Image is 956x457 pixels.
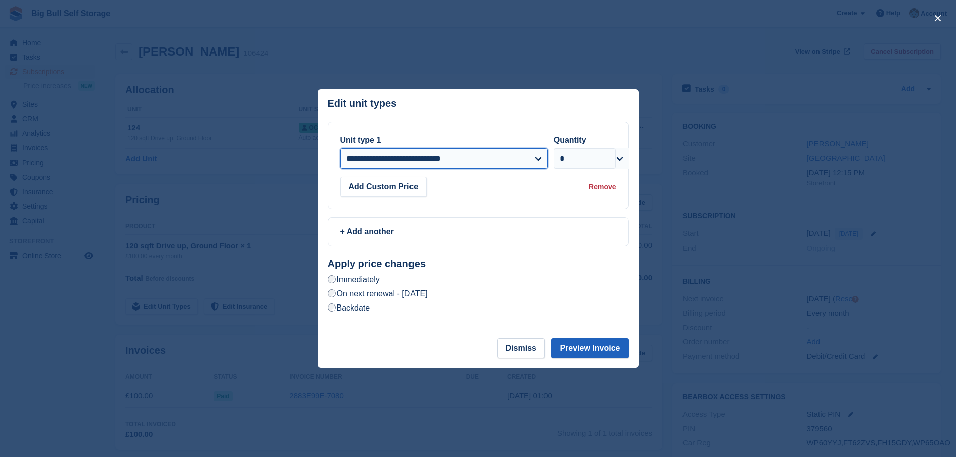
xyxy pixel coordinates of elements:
[328,288,428,299] label: On next renewal - [DATE]
[551,338,628,358] button: Preview Invoice
[340,226,616,238] div: + Add another
[589,182,616,192] div: Remove
[554,136,586,144] label: Quantity
[328,303,336,312] input: Backdate
[328,98,397,109] p: Edit unit types
[328,274,380,285] label: Immediately
[328,289,336,297] input: On next renewal - [DATE]
[340,136,381,144] label: Unit type 1
[328,275,336,283] input: Immediately
[340,177,427,197] button: Add Custom Price
[930,10,946,26] button: close
[497,338,545,358] button: Dismiss
[328,217,629,246] a: + Add another
[328,302,370,313] label: Backdate
[328,258,426,269] strong: Apply price changes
